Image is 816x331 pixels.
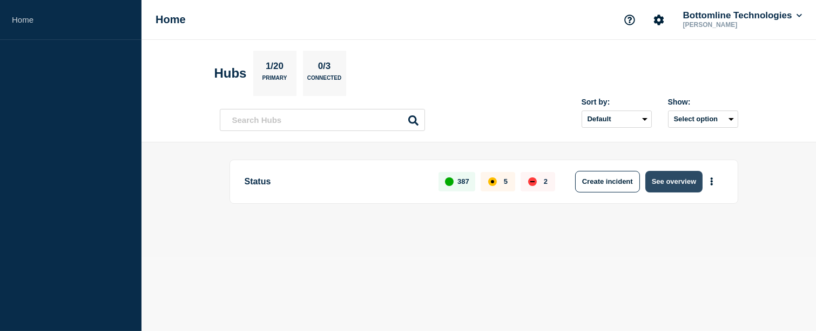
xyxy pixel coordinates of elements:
input: Search Hubs [220,109,425,131]
select: Sort by [582,111,652,128]
p: 1/20 [261,61,287,75]
p: 387 [457,177,469,185]
p: 5 [504,177,508,185]
button: Create incident [575,171,640,192]
button: Select option [668,111,738,128]
div: Sort by: [582,98,652,106]
p: [PERSON_NAME] [681,21,793,29]
button: Bottomline Technologies [681,10,804,21]
button: See overview [645,171,703,192]
div: affected [488,177,497,186]
button: Support [618,9,641,31]
button: More actions [705,171,719,191]
p: Primary [262,75,287,86]
p: 0/3 [314,61,335,75]
h1: Home [156,13,186,26]
div: Show: [668,98,738,106]
p: Connected [307,75,341,86]
div: up [445,177,454,186]
div: down [528,177,537,186]
p: Status [245,171,427,192]
h2: Hubs [214,66,247,81]
button: Account settings [648,9,670,31]
p: 2 [544,177,548,185]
